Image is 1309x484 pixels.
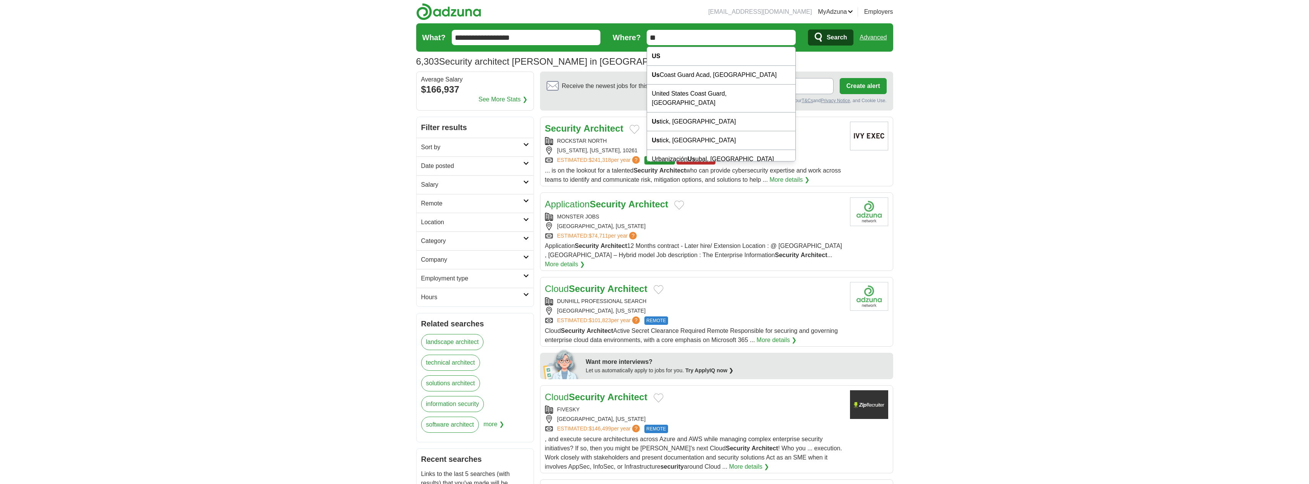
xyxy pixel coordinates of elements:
[545,243,842,258] span: Application 12 Months contract - Later hire/ Extension Location : @ [GEOGRAPHIC_DATA] , [GEOGRAPH...
[421,255,523,264] h2: Company
[674,200,684,210] button: Add to favorite jobs
[647,66,795,85] div: Coast Guard Acad, [GEOGRAPHIC_DATA]
[557,298,647,304] a: DUNHILL PROFESSIONAL SEARCH
[769,175,809,184] a: More details ❯
[652,118,659,125] strong: Us
[589,157,611,163] span: $241,318
[647,150,795,169] div: Urbanización ubal, [GEOGRAPHIC_DATA]
[545,123,581,134] strong: Security
[569,284,605,294] strong: Security
[545,213,844,221] div: MONSTER JOBS
[752,445,778,451] strong: Architect
[483,417,504,437] span: more ❯
[647,131,795,150] div: tick, [GEOGRAPHIC_DATA]
[586,367,889,375] div: Let us automatically apply to jobs for you.
[422,32,446,43] label: What?
[479,95,527,104] a: See More Stats ❯
[850,282,888,311] img: Dunhill Professional Search logo
[818,7,853,16] a: MyAdzuna
[647,112,795,131] div: tick, [GEOGRAPHIC_DATA]
[688,156,695,162] strong: Us
[545,307,844,315] div: [GEOGRAPHIC_DATA], [US_STATE]
[545,328,838,343] span: Cloud Active Secret Clearance Required Remote Responsible for securing and governing enterprise c...
[421,318,529,329] h2: Related searches
[827,30,847,45] span: Search
[421,77,529,83] div: Average Salary
[421,417,479,433] a: software architect
[557,156,642,165] a: ESTIMATED:$241,318per year?
[421,274,523,283] h2: Employment type
[545,436,842,470] span: , and execute secure architectures across Azure and AWS while managing complex enterprise securit...
[644,156,675,165] span: TOP MATCH
[860,30,887,45] a: Advanced
[590,199,626,209] strong: Security
[545,199,668,209] a: ApplicationSecurity Architect
[417,175,534,194] a: Salary
[421,143,523,152] h2: Sort by
[417,213,534,231] a: Location
[600,243,627,249] strong: Architect
[547,97,887,104] div: By creating an alert, you agree to our and , and Cookie Use.
[850,390,888,419] img: Fivesky logo
[685,367,733,373] a: Try ApplyIQ now ❯
[545,123,623,134] a: Security Architect
[864,7,893,16] a: Employers
[417,250,534,269] a: Company
[417,156,534,175] a: Date posted
[652,137,659,143] strong: Us
[632,316,640,324] span: ?
[545,392,647,402] a: CloudSecurity Architect
[417,117,534,138] h2: Filter results
[421,199,523,208] h2: Remote
[416,3,481,20] img: Adzuna logo
[557,232,639,240] a: ESTIMATED:$74,711per year?
[416,55,439,68] span: 6,303
[659,167,686,174] strong: Architect
[850,122,888,150] img: Company logo
[543,349,580,379] img: apply-iq-scientist.png
[654,393,663,403] button: Add to favorite jobs
[586,357,889,367] div: Want more interviews?
[545,222,844,230] div: [GEOGRAPHIC_DATA], [US_STATE]
[587,328,613,334] strong: Architect
[417,231,534,250] a: Category
[545,147,844,155] div: [US_STATE], [US_STATE], 10261
[562,81,693,91] span: Receive the newest jobs for this search :
[726,445,750,451] strong: Security
[708,7,812,16] li: [EMAIL_ADDRESS][DOMAIN_NAME]
[421,375,480,391] a: solutions architect
[808,29,853,46] button: Search
[421,83,529,96] div: $166,937
[589,317,611,323] span: $101,823
[608,284,647,294] strong: Architect
[421,355,480,371] a: technical architect
[417,194,534,213] a: Remote
[801,252,827,258] strong: Architect
[545,406,844,414] div: FIVESKY
[821,98,850,103] a: Privacy Notice
[421,396,484,412] a: information security
[545,137,844,145] div: ROCKSTAR NORTH
[632,156,640,164] span: ?
[557,425,642,433] a: ESTIMATED:$146,499per year?
[557,316,642,325] a: ESTIMATED:$101,823per year?
[850,197,888,226] img: Company logo
[421,236,523,246] h2: Category
[421,218,523,227] h2: Location
[545,284,647,294] a: CloudSecurity Architect
[569,392,605,402] strong: Security
[757,336,797,345] a: More details ❯
[545,167,841,183] span: ... is on the lookout for a talented who can provide cybersecurity expertise and work across team...
[589,233,608,239] span: $74,711
[589,425,611,432] span: $146,499
[644,316,668,325] span: REMOTE
[840,78,886,94] button: Create alert
[421,453,529,465] h2: Recent searches
[632,425,640,432] span: ?
[629,232,637,240] span: ?
[775,252,799,258] strong: Security
[416,56,695,67] h1: Security architect [PERSON_NAME] in [GEOGRAPHIC_DATA]
[417,269,534,288] a: Employment type
[575,243,599,249] strong: Security
[608,392,647,402] strong: Architect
